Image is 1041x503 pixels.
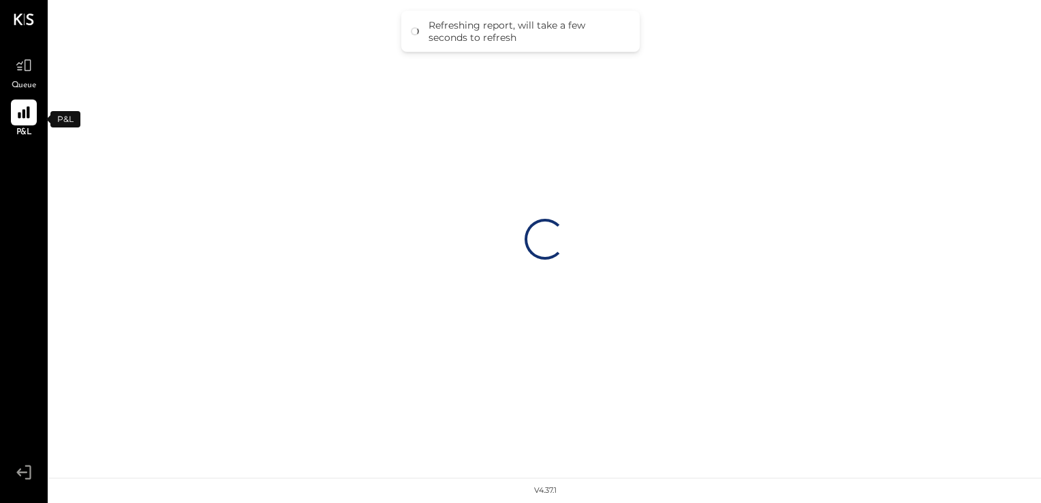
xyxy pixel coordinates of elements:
[429,19,626,44] div: Refreshing report, will take a few seconds to refresh
[16,127,32,139] span: P&L
[50,111,80,127] div: P&L
[1,52,47,92] a: Queue
[534,485,557,496] div: v 4.37.1
[1,100,47,139] a: P&L
[12,80,37,92] span: Queue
